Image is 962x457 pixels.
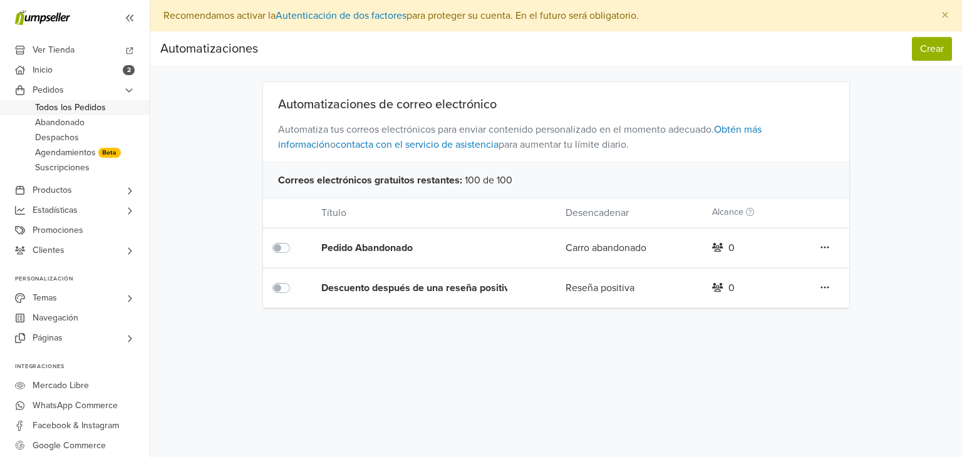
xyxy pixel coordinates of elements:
div: Reseña positiva [556,280,703,295]
div: 0 [728,280,735,295]
span: Suscripciones [35,160,90,175]
span: Todos los Pedidos [35,100,106,115]
p: Integraciones [15,363,150,371]
span: × [941,6,949,24]
span: Mercado Libre [33,376,89,396]
span: Clientes [33,240,65,260]
span: Promociones [33,220,83,240]
span: Ver Tienda [33,40,75,60]
span: Correos electrónicos gratuitos restantes : [278,173,462,188]
span: Navegación [33,308,78,328]
div: Descuento después de una reseña positiva [321,280,517,295]
span: Páginas [33,328,63,348]
span: Productos [33,180,72,200]
span: Despachos [35,130,79,145]
span: Facebook & Instagram [33,416,119,436]
span: 2 [123,65,135,75]
div: 100 de 100 [263,162,850,198]
div: Desencadenar [556,205,703,220]
p: Personalización [15,275,150,283]
div: Pedido Abandonado [321,240,517,255]
span: Inicio [33,60,53,80]
span: Estadísticas [33,200,78,220]
label: Alcance [712,205,754,219]
span: Automatiza tus correos electrónicos para enviar contenido personalizado en el momento adecuado. o... [263,112,850,162]
div: Automatizaciones de correo electrónico [263,97,850,112]
span: Pedidos [33,80,64,100]
span: Agendamientos [35,145,96,160]
div: 0 [728,240,735,255]
div: Carro abandonado [556,240,703,255]
a: Autenticación de dos factores [276,9,406,22]
span: Temas [33,288,57,308]
button: Close [929,1,961,31]
div: Automatizaciones [160,36,258,61]
span: Beta [98,148,121,158]
button: Crear [912,37,952,61]
span: Google Commerce [33,436,106,456]
div: Título [312,205,556,220]
a: contacta con el servicio de asistencia [336,138,499,151]
span: WhatsApp Commerce [33,396,118,416]
span: Abandonado [35,115,85,130]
